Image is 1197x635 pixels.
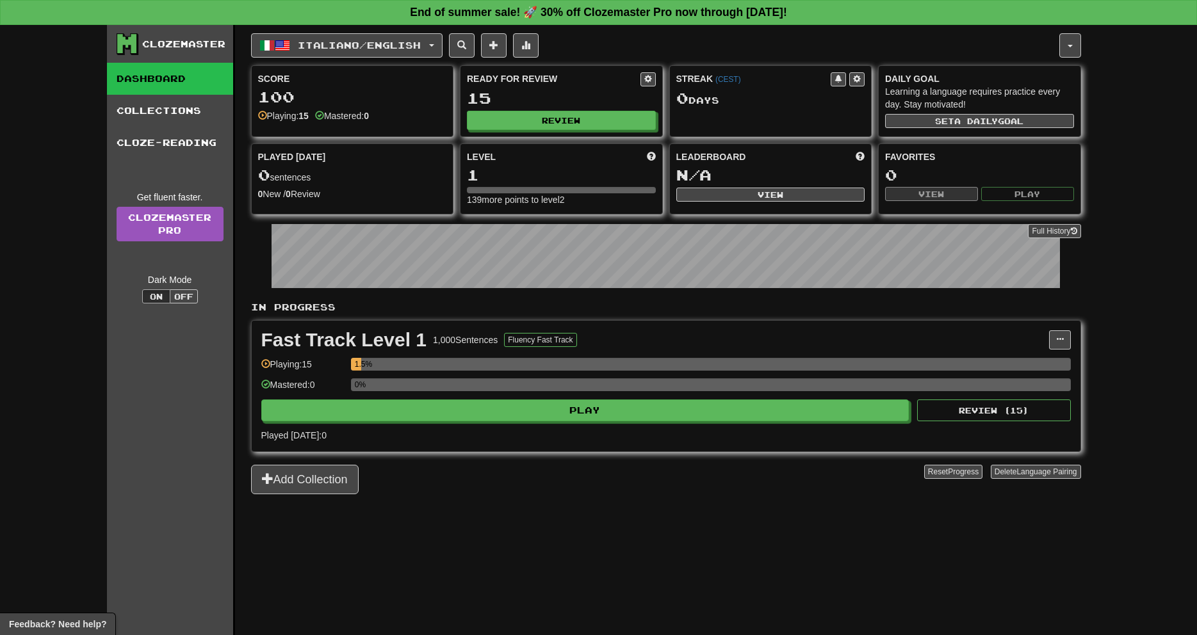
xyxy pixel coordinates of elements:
[107,95,233,127] a: Collections
[364,111,369,121] strong: 0
[410,6,787,19] strong: End of summer sale! 🚀 30% off Clozemaster Pro now through [DATE]!
[513,33,539,58] button: More stats
[258,167,447,184] div: sentences
[261,399,909,421] button: Play
[981,187,1074,201] button: Play
[676,166,712,184] span: N/A
[676,150,746,163] span: Leaderboard
[954,117,998,125] span: a daily
[258,72,447,85] div: Score
[924,465,982,479] button: ResetProgress
[261,430,327,440] span: Played [DATE]: 0
[261,358,345,379] div: Playing: 15
[885,114,1074,128] button: Seta dailygoal
[467,193,656,206] div: 139 more points to level 2
[676,90,865,107] div: Day s
[856,150,865,163] span: This week in points, UTC
[251,465,359,494] button: Add Collection
[1028,224,1080,238] button: Full History
[286,189,291,199] strong: 0
[107,63,233,95] a: Dashboard
[676,72,831,85] div: Streak
[467,72,640,85] div: Ready for Review
[355,358,362,371] div: 1.5%
[251,301,1081,314] p: In Progress
[1016,467,1077,476] span: Language Pairing
[885,85,1074,111] div: Learning a language requires practice every day. Stay motivated!
[917,399,1071,421] button: Review (15)
[676,89,688,107] span: 0
[258,166,270,184] span: 0
[117,273,224,286] div: Dark Mode
[885,187,978,201] button: View
[258,188,447,200] div: New / Review
[258,189,263,199] strong: 0
[315,109,369,122] div: Mastered:
[142,38,225,51] div: Clozemaster
[261,330,427,350] div: Fast Track Level 1
[885,167,1074,183] div: 0
[676,188,865,202] button: View
[433,334,498,346] div: 1,000 Sentences
[481,33,507,58] button: Add sentence to collection
[991,465,1081,479] button: DeleteLanguage Pairing
[117,191,224,204] div: Get fluent faster.
[258,150,326,163] span: Played [DATE]
[9,618,106,631] span: Open feedback widget
[467,90,656,106] div: 15
[948,467,979,476] span: Progress
[261,378,345,399] div: Mastered: 0
[258,109,309,122] div: Playing:
[258,89,447,105] div: 100
[251,33,443,58] button: Italiano/English
[467,150,496,163] span: Level
[117,207,224,241] a: ClozemasterPro
[107,127,233,159] a: Cloze-Reading
[170,289,198,303] button: Off
[298,111,309,121] strong: 15
[298,40,421,51] span: Italiano / English
[885,72,1074,85] div: Daily Goal
[467,167,656,183] div: 1
[142,289,170,303] button: On
[467,111,656,130] button: Review
[504,333,576,347] button: Fluency Fast Track
[885,150,1074,163] div: Favorites
[647,150,656,163] span: Score more points to level up
[715,75,741,84] a: (CEST)
[449,33,475,58] button: Search sentences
